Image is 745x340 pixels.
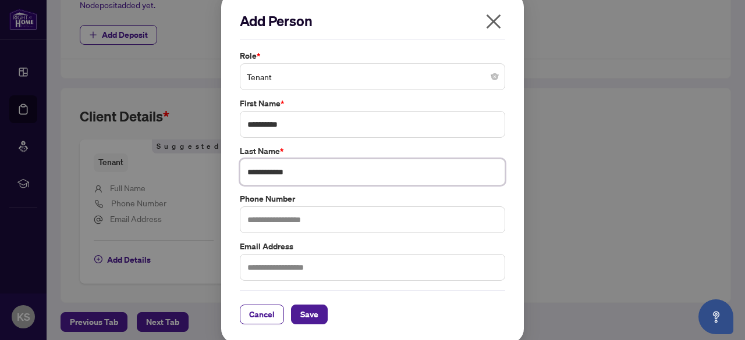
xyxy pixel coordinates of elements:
[240,192,505,205] label: Phone Number
[491,73,498,80] span: close-circle
[240,240,505,253] label: Email Address
[240,97,505,110] label: First Name
[291,305,328,324] button: Save
[240,305,284,324] button: Cancel
[240,49,505,62] label: Role
[240,145,505,158] label: Last Name
[698,299,733,334] button: Open asap
[240,12,505,30] h2: Add Person
[247,66,498,88] span: Tenant
[249,305,275,324] span: Cancel
[484,12,503,31] span: close
[300,305,318,324] span: Save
